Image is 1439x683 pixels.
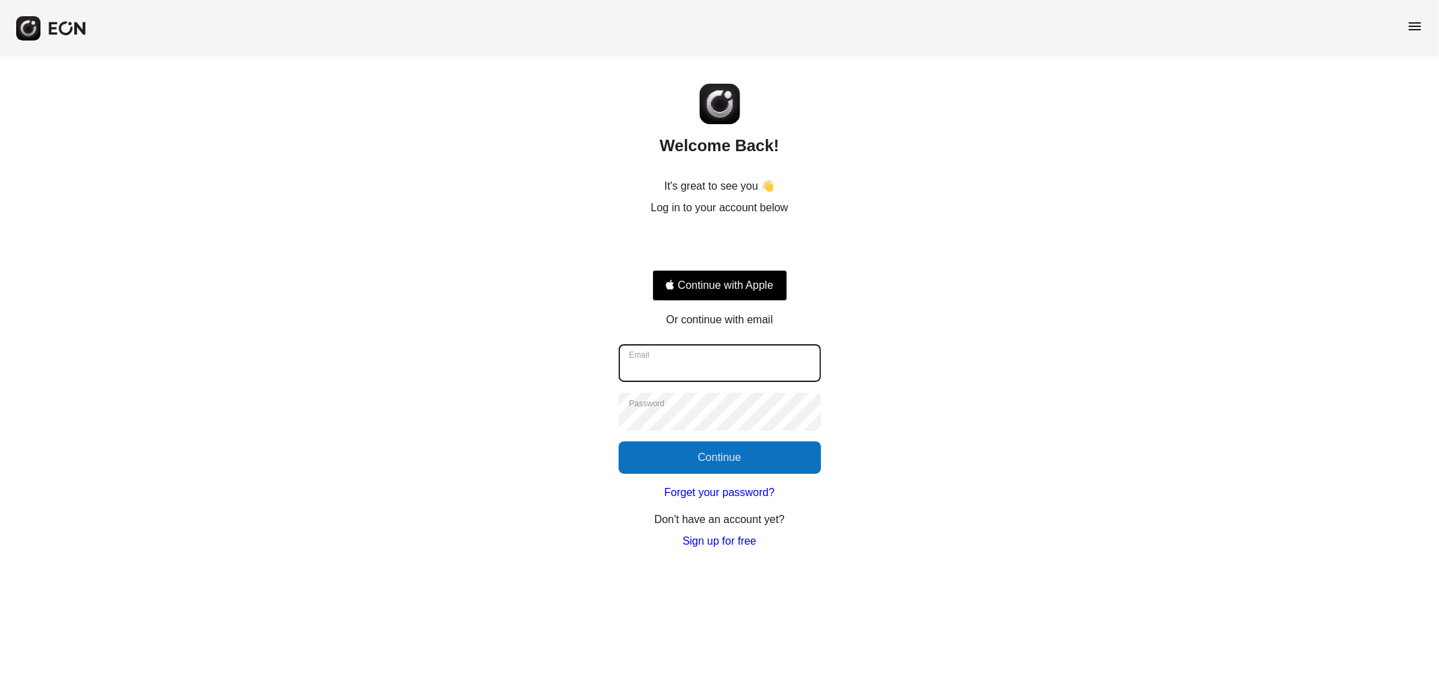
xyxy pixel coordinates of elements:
span: menu [1407,18,1423,34]
p: Log in to your account below [651,200,789,216]
a: Sign up for free [683,533,756,549]
button: Signin with apple ID [652,270,787,301]
iframe: Sign in with Google Button [646,231,794,261]
label: Email [629,350,650,360]
label: Password [629,398,665,409]
h2: Welcome Back! [660,135,779,157]
p: Or continue with email [666,312,772,328]
a: Forget your password? [665,485,775,501]
p: Don't have an account yet? [654,512,785,528]
p: It's great to see you 👋 [665,178,775,194]
button: Continue [619,441,821,474]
